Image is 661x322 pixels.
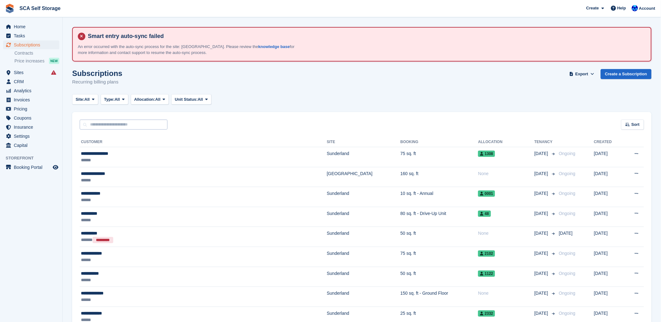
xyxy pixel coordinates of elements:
[535,250,550,257] span: [DATE]
[594,137,623,147] th: Created
[594,287,623,307] td: [DATE]
[131,94,169,105] button: Allocation: All
[400,287,478,307] td: 150 sq. ft - Ground Floor
[535,190,550,197] span: [DATE]
[3,132,59,141] a: menu
[327,227,401,247] td: Sunderland
[3,141,59,150] a: menu
[559,251,576,256] span: Ongoing
[400,267,478,287] td: 50 sq. ft
[559,211,576,216] span: Ongoing
[327,147,401,167] td: Sunderland
[14,163,51,172] span: Booking Portal
[535,270,550,277] span: [DATE]
[535,310,550,317] span: [DATE]
[3,95,59,104] a: menu
[559,151,576,156] span: Ongoing
[559,171,576,176] span: Ongoing
[535,290,550,297] span: [DATE]
[78,44,297,56] p: An error occurred with the auto-sync process for the site: [GEOGRAPHIC_DATA]. Please review the f...
[327,137,401,147] th: Site
[3,163,59,172] a: menu
[104,96,115,103] span: Type:
[400,247,478,267] td: 75 sq. ft
[3,105,59,113] a: menu
[52,164,59,171] a: Preview store
[617,5,626,11] span: Help
[14,105,51,113] span: Pricing
[559,271,576,276] span: Ongoing
[14,141,51,150] span: Capital
[400,227,478,247] td: 50 sq. ft
[535,230,550,237] span: [DATE]
[5,4,14,13] img: stora-icon-8386f47178a22dfd0bd8f6a31ec36ba5ce8667c1dd55bd0f319d3a0aa187defe.svg
[14,114,51,122] span: Coupons
[258,44,290,49] a: knowledge base
[400,167,478,187] td: 160 sq. ft
[84,96,90,103] span: All
[51,70,56,75] i: Smart entry sync failures have occurred
[14,31,51,40] span: Tasks
[14,77,51,86] span: CRM
[400,147,478,167] td: 75 sq. ft
[586,5,599,11] span: Create
[478,230,534,237] div: None
[72,78,122,86] p: Recurring billing plans
[14,68,51,77] span: Sites
[14,132,51,141] span: Settings
[400,207,478,227] td: 80 sq. ft - Drive-Up Unit
[14,57,59,64] a: Price increases NEW
[101,94,128,105] button: Type: All
[14,50,59,56] a: Contracts
[14,40,51,49] span: Subscriptions
[14,58,45,64] span: Price increases
[594,167,623,187] td: [DATE]
[478,211,491,217] span: 48
[639,5,655,12] span: Account
[594,267,623,287] td: [DATE]
[632,121,640,128] span: Sort
[478,250,495,257] span: 2102
[535,150,550,157] span: [DATE]
[559,291,576,296] span: Ongoing
[115,96,120,103] span: All
[594,207,623,227] td: [DATE]
[72,69,122,78] h1: Subscriptions
[327,287,401,307] td: Sunderland
[478,271,495,277] span: 1122
[478,290,534,297] div: None
[85,33,646,40] h4: Smart entry auto-sync failed
[601,69,652,79] a: Create a Subscription
[559,231,573,236] span: [DATE]
[478,170,534,177] div: None
[3,31,59,40] a: menu
[3,77,59,86] a: menu
[3,123,59,131] a: menu
[535,170,550,177] span: [DATE]
[6,155,62,161] span: Storefront
[594,247,623,267] td: [DATE]
[14,22,51,31] span: Home
[478,137,534,147] th: Allocation
[14,123,51,131] span: Insurance
[17,3,63,13] a: SCA Self Storage
[478,310,495,317] span: 2332
[155,96,161,103] span: All
[134,96,155,103] span: Allocation:
[594,227,623,247] td: [DATE]
[535,210,550,217] span: [DATE]
[76,96,84,103] span: Site:
[3,40,59,49] a: menu
[327,207,401,227] td: Sunderland
[535,137,557,147] th: Tenancy
[594,187,623,207] td: [DATE]
[400,137,478,147] th: Booking
[3,114,59,122] a: menu
[568,69,596,79] button: Export
[478,151,495,157] span: 1308
[175,96,198,103] span: Unit Status:
[80,137,327,147] th: Customer
[575,71,588,77] span: Export
[327,247,401,267] td: Sunderland
[3,22,59,31] a: menu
